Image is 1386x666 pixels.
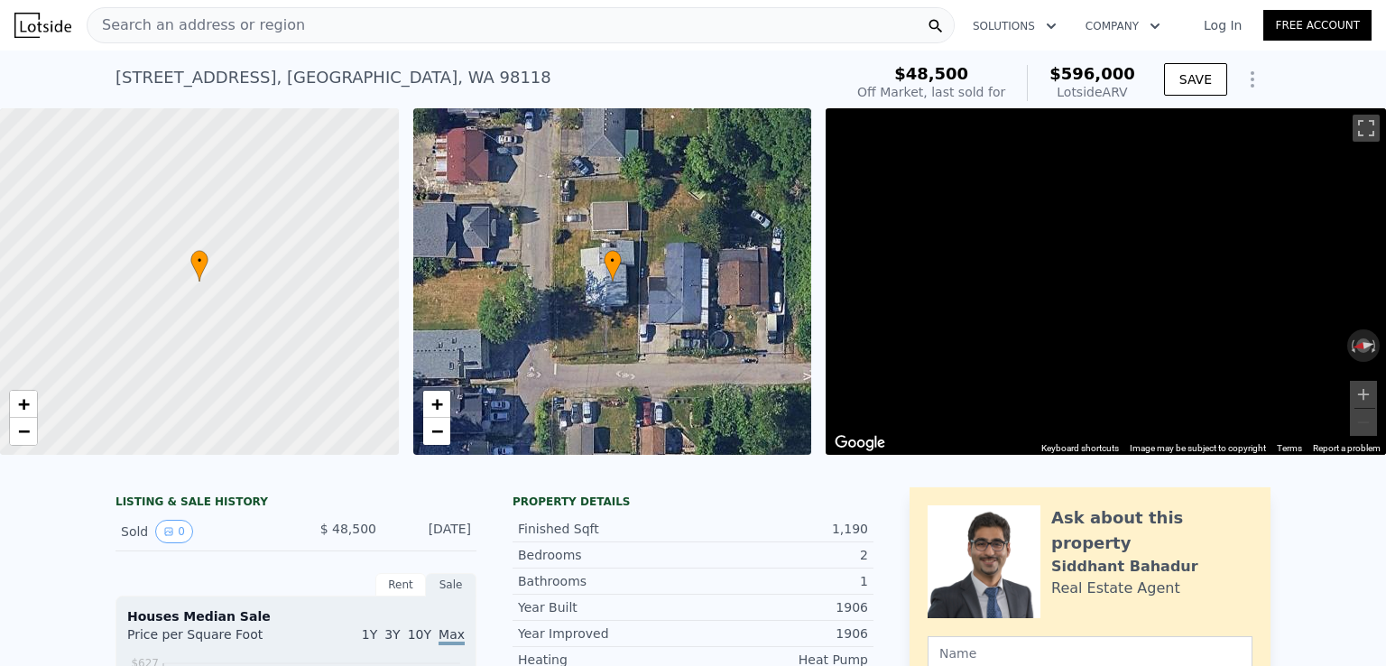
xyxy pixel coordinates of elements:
a: Zoom in [10,391,37,418]
div: [STREET_ADDRESS] , [GEOGRAPHIC_DATA] , WA 98118 [115,65,551,90]
a: Terms (opens in new tab) [1277,443,1302,453]
div: Property details [513,495,873,509]
div: LISTING & SALE HISTORY [115,495,476,513]
div: Finished Sqft [518,520,693,538]
button: Rotate clockwise [1371,329,1381,362]
div: Lotside ARV [1049,83,1135,101]
div: Sold [121,520,282,543]
span: 10Y [408,627,431,642]
div: Off Market, last sold for [857,83,1005,101]
div: 1,190 [693,520,868,538]
a: Free Account [1263,10,1372,41]
a: Report problems with Street View imagery to Google [1313,443,1381,453]
button: Zoom out [1350,409,1377,436]
div: Rent [375,573,426,597]
div: • [190,250,208,282]
a: Zoom out [10,418,37,445]
div: Bathrooms [518,572,693,590]
button: Zoom in [1350,381,1377,408]
div: Price per Square Foot [127,625,296,654]
span: + [430,393,442,415]
div: Bedrooms [518,546,693,564]
div: Year Built [518,598,693,616]
span: + [18,393,30,415]
img: Google [830,431,890,455]
div: Sale [426,573,476,597]
img: Lotside [14,13,71,38]
button: Reset the view [1346,337,1381,356]
span: − [18,420,30,442]
div: Siddhant Bahadur [1051,556,1198,578]
span: $596,000 [1049,64,1135,83]
span: Image may be subject to copyright [1130,443,1266,453]
div: [DATE] [391,520,471,543]
span: − [430,420,442,442]
button: Toggle fullscreen view [1353,115,1380,142]
a: Zoom in [423,391,450,418]
div: Year Improved [518,624,693,643]
button: Rotate counterclockwise [1347,329,1357,362]
div: Houses Median Sale [127,607,465,625]
span: Search an address or region [88,14,305,36]
span: 1Y [362,627,377,642]
div: Real Estate Agent [1051,578,1180,599]
button: Solutions [958,10,1071,42]
div: • [604,250,622,282]
a: Open this area in Google Maps (opens a new window) [830,431,890,455]
span: Max [439,627,465,645]
span: • [190,253,208,269]
div: Main Display [826,108,1386,455]
button: SAVE [1164,63,1227,96]
div: 1906 [693,598,868,616]
div: Map [826,108,1386,455]
div: Ask about this property [1051,505,1252,556]
div: 1 [693,572,868,590]
a: Log In [1182,16,1263,34]
div: 1906 [693,624,868,643]
span: $48,500 [894,64,968,83]
span: • [604,253,622,269]
a: Zoom out [423,418,450,445]
button: View historical data [155,520,193,543]
button: Show Options [1234,61,1270,97]
span: $ 48,500 [320,522,376,536]
span: 3Y [384,627,400,642]
button: Company [1071,10,1175,42]
button: Keyboard shortcuts [1041,442,1119,455]
div: 2 [693,546,868,564]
